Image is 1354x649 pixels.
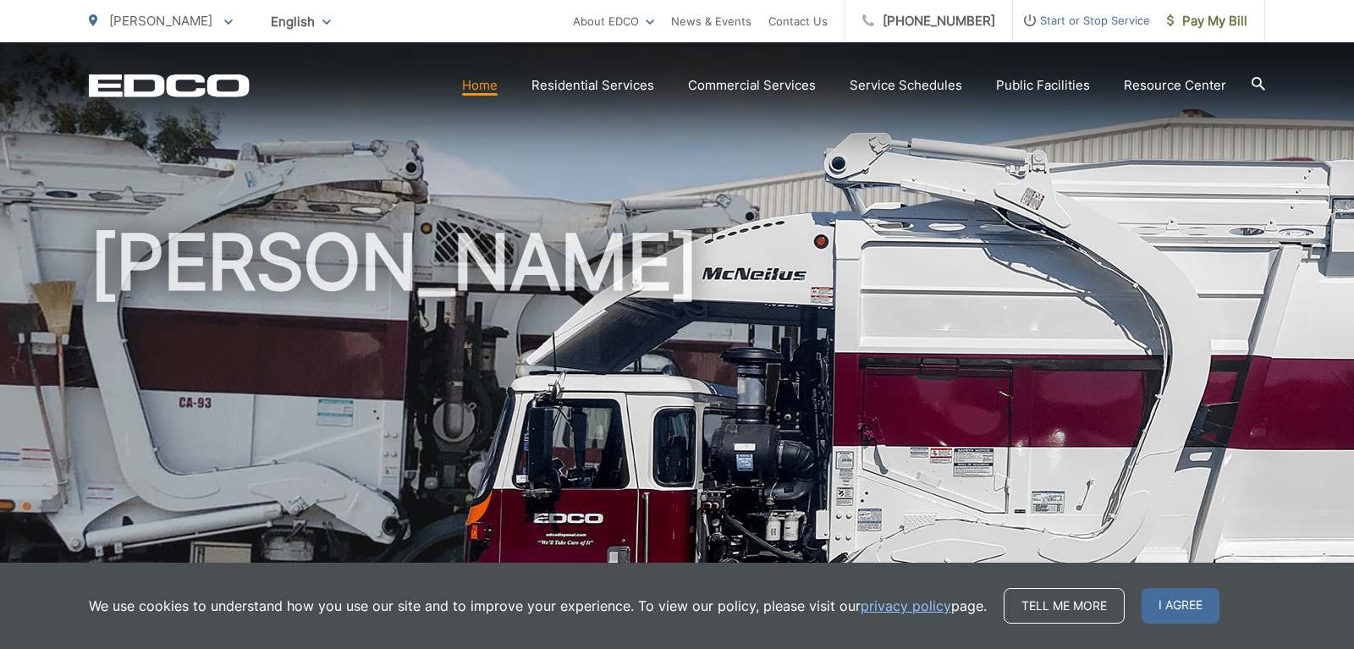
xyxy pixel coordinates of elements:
a: Home [462,75,498,96]
a: Residential Services [531,75,654,96]
span: English [258,7,344,36]
a: Tell me more [1004,588,1125,624]
span: I agree [1142,588,1219,624]
a: EDCD logo. Return to the homepage. [89,74,250,97]
a: About EDCO [573,11,654,31]
a: Contact Us [768,11,828,31]
a: Service Schedules [850,75,962,96]
a: Commercial Services [688,75,816,96]
span: Pay My Bill [1167,11,1247,31]
a: Public Facilities [996,75,1090,96]
a: Resource Center [1124,75,1226,96]
span: [PERSON_NAME] [109,13,212,29]
a: privacy policy [861,596,951,616]
a: News & Events [671,11,751,31]
p: We use cookies to understand how you use our site and to improve your experience. To view our pol... [89,596,987,616]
